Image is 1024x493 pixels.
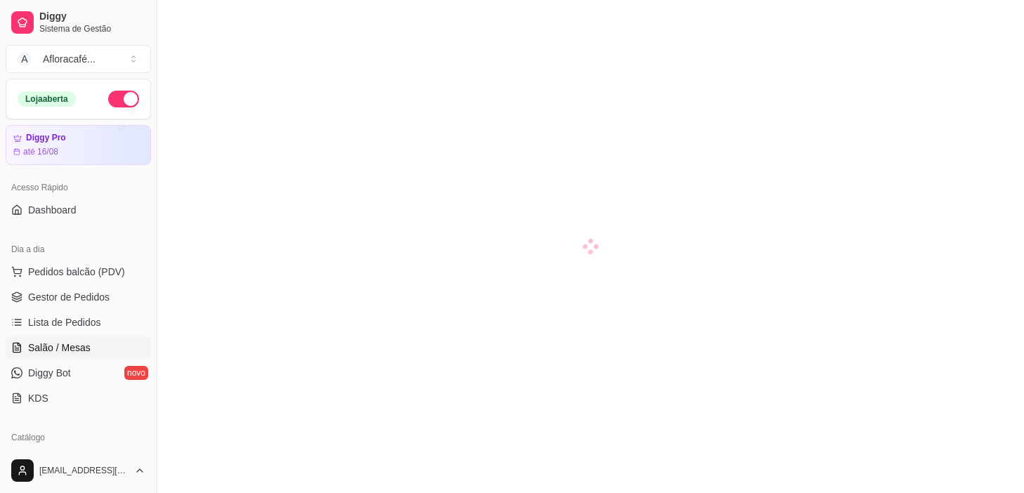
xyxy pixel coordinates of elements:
span: Dashboard [28,203,77,217]
button: Pedidos balcão (PDV) [6,261,151,283]
span: Diggy [39,11,145,23]
button: Select a team [6,45,151,73]
span: Diggy Bot [28,366,71,380]
div: Dia a dia [6,238,151,261]
a: Gestor de Pedidos [6,286,151,308]
div: Loja aberta [18,91,76,107]
div: Catálogo [6,426,151,449]
span: KDS [28,391,48,405]
button: [EMAIL_ADDRESS][DOMAIN_NAME] [6,454,151,487]
span: Salão / Mesas [28,341,91,355]
article: Diggy Pro [26,133,66,143]
button: Alterar Status [108,91,139,107]
a: Dashboard [6,199,151,221]
span: Lista de Pedidos [28,315,101,329]
a: Diggy Proaté 16/08 [6,125,151,165]
span: Sistema de Gestão [39,23,145,34]
a: Lista de Pedidos [6,311,151,334]
div: Acesso Rápido [6,176,151,199]
span: [EMAIL_ADDRESS][DOMAIN_NAME] [39,465,129,476]
article: até 16/08 [23,146,58,157]
a: Diggy Botnovo [6,362,151,384]
div: Afloracafé ... [43,52,96,66]
span: Gestor de Pedidos [28,290,110,304]
a: Salão / Mesas [6,336,151,359]
a: KDS [6,387,151,409]
span: Pedidos balcão (PDV) [28,265,125,279]
a: DiggySistema de Gestão [6,6,151,39]
span: A [18,52,32,66]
